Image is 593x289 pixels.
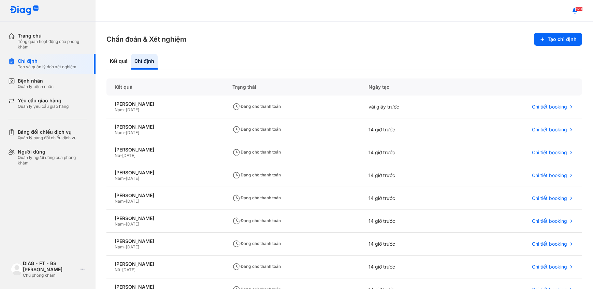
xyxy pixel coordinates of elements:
h3: Chẩn đoán & Xét nghiệm [106,34,186,44]
span: Chi tiết booking [532,172,567,178]
span: Nam [115,176,124,181]
div: Quản lý bảng đối chiếu dịch vụ [18,135,76,141]
div: Kết quả [106,54,131,70]
div: 14 giờ trước [360,118,459,141]
span: Chi tiết booking [532,195,567,201]
span: Chi tiết booking [532,127,567,133]
span: Đang chờ thanh toán [232,127,281,132]
div: Ngày tạo [360,78,459,96]
span: - [120,153,122,158]
div: [PERSON_NAME] [115,170,216,176]
span: Nam [115,199,124,204]
span: Nữ [115,267,120,272]
div: 14 giờ trước [360,210,459,233]
span: Đang chờ thanh toán [232,104,281,109]
div: 14 giờ trước [360,256,459,278]
div: Yêu cầu giao hàng [18,98,69,104]
span: [DATE] [126,176,139,181]
div: [PERSON_NAME] [115,192,216,199]
span: Nam [115,221,124,227]
span: [DATE] [122,153,135,158]
span: [DATE] [126,130,139,135]
div: Bệnh nhân [18,78,54,84]
div: [PERSON_NAME] [115,238,216,244]
span: Nam [115,130,124,135]
div: [PERSON_NAME] [115,147,216,153]
div: Trạng thái [224,78,360,96]
div: 14 giờ trước [360,187,459,210]
span: Chi tiết booking [532,149,567,156]
div: Trang chủ [18,33,87,39]
span: [DATE] [126,221,139,227]
span: Đang chờ thanh toán [232,172,281,177]
span: Chi tiết booking [532,104,567,110]
div: Kết quả [106,78,224,96]
div: Chỉ định [131,54,158,70]
span: Chi tiết booking [532,241,567,247]
span: Nữ [115,153,120,158]
span: - [124,107,126,112]
span: Đang chờ thanh toán [232,195,281,200]
div: Người dùng [18,149,87,155]
span: - [124,176,126,181]
span: Đang chờ thanh toán [232,218,281,223]
span: - [124,244,126,249]
div: Chủ phòng khám [23,273,78,278]
div: Tổng quan hoạt động của phòng khám [18,39,87,50]
button: Tạo chỉ định [534,33,582,46]
span: Chi tiết booking [532,218,567,224]
div: vài giây trước [360,96,459,118]
div: Chỉ định [18,58,76,64]
div: [PERSON_NAME] [115,124,216,130]
span: Đang chờ thanh toán [232,241,281,246]
div: [PERSON_NAME] [115,261,216,267]
div: DIAG - FT - BS [PERSON_NAME] [23,260,78,273]
span: Chi tiết booking [532,264,567,270]
div: [PERSON_NAME] [115,215,216,221]
span: Nam [115,107,124,112]
div: Bảng đối chiếu dịch vụ [18,129,76,135]
img: logo [10,5,39,16]
div: Quản lý yêu cầu giao hàng [18,104,69,109]
div: [PERSON_NAME] [115,101,216,107]
span: [DATE] [126,244,139,249]
div: 14 giờ trước [360,233,459,256]
div: 14 giờ trước [360,141,459,164]
span: [DATE] [122,267,135,272]
span: - [120,267,122,272]
div: Quản lý bệnh nhân [18,84,54,89]
div: 14 giờ trước [360,164,459,187]
img: logo [11,263,23,275]
span: [DATE] [126,199,139,204]
span: Đang chờ thanh toán [232,149,281,155]
span: - [124,199,126,204]
div: Tạo và quản lý đơn xét nghiệm [18,64,76,70]
span: - [124,221,126,227]
div: Quản lý người dùng của phòng khám [18,155,87,166]
span: Đang chờ thanh toán [232,264,281,269]
span: Nam [115,244,124,249]
span: [DATE] [126,107,139,112]
span: 120 [575,6,583,11]
span: - [124,130,126,135]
